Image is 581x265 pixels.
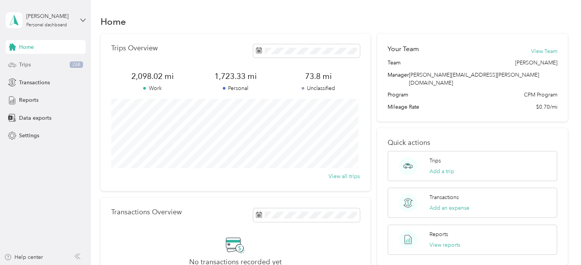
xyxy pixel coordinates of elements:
[111,44,158,52] p: Trips Overview
[429,167,454,175] button: Add a trip
[388,103,419,111] span: Mileage Rate
[19,114,51,122] span: Data exports
[429,230,448,238] p: Reports
[531,47,557,55] button: View Team
[26,12,74,20] div: [PERSON_NAME]
[111,71,194,82] span: 2,098.02 mi
[111,208,182,216] p: Transactions Overview
[277,84,360,92] p: Unclassified
[194,71,277,82] span: 1,723.33 mi
[524,91,557,99] span: CPM Program
[19,132,39,140] span: Settings
[538,222,581,265] iframe: Everlance-gr Chat Button Frame
[388,139,557,147] p: Quick actions
[19,61,31,69] span: Trips
[101,18,126,26] h1: Home
[4,253,43,261] button: Help center
[70,61,83,68] span: 268
[429,204,469,212] button: Add an expense
[388,91,408,99] span: Program
[111,84,194,92] p: Work
[19,96,38,104] span: Reports
[388,71,409,87] span: Manager
[26,23,67,27] div: Personal dashboard
[536,103,557,111] span: $0.70/mi
[388,59,401,67] span: Team
[429,157,441,165] p: Trips
[388,44,419,54] h2: Your Team
[194,84,277,92] p: Personal
[329,172,360,180] button: View all trips
[515,59,557,67] span: [PERSON_NAME]
[429,193,459,201] p: Transactions
[277,71,360,82] span: 73.8 mi
[19,79,50,87] span: Transactions
[409,72,539,86] span: [PERSON_NAME][EMAIL_ADDRESS][PERSON_NAME][DOMAIN_NAME]
[429,241,460,249] button: View reports
[19,43,34,51] span: Home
